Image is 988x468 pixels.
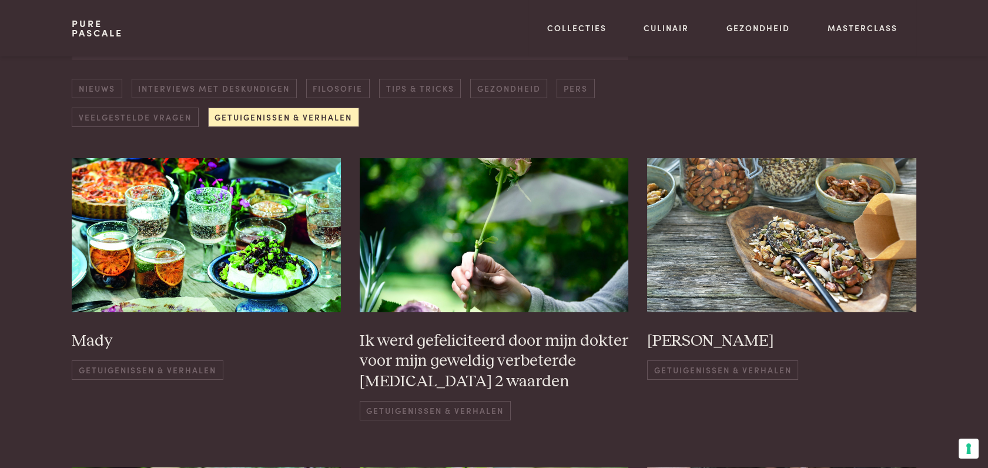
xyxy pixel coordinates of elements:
a: _DSC9999-2 Ik werd gefeliciteerd door mijn dokter voor mijn geweldig verbeterde [MEDICAL_DATA] 2 ... [360,158,629,420]
a: Pascale 4 mei01707 Mady Getuigenissen & Verhalen [72,158,341,420]
a: Filosofie [306,79,370,98]
a: Gezondheid [470,79,547,98]
span: Getuigenissen & Verhalen [72,360,223,380]
a: Getuigenissen & Verhalen [208,108,359,127]
a: _DSC3124 [PERSON_NAME] Getuigenissen & Verhalen [647,158,916,420]
button: Uw voorkeuren voor toestemming voor trackingtechnologieën [959,439,979,459]
span: Getuigenissen & Verhalen [360,401,511,420]
a: Collecties [547,22,607,34]
a: Tips & Tricks [379,79,461,98]
a: Veelgestelde vragen [72,108,198,127]
img: _DSC9999-2 [360,158,629,312]
a: Masterclass [828,22,897,34]
h3: [PERSON_NAME] [647,331,916,352]
a: Interviews met deskundigen [132,79,297,98]
a: Culinair [644,22,689,34]
span: Getuigenissen & Verhalen [647,360,798,380]
img: Pascale 4 mei01707 [72,158,341,312]
a: Gezondheid [726,22,790,34]
a: Pers [557,79,594,98]
img: _DSC3124 [647,158,916,312]
h3: Ik werd gefeliciteerd door mijn dokter voor mijn geweldig verbeterde [MEDICAL_DATA] 2 waarden [360,331,629,392]
h3: Mady [72,331,341,352]
a: PurePascale [72,19,123,38]
a: Nieuws [72,79,122,98]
